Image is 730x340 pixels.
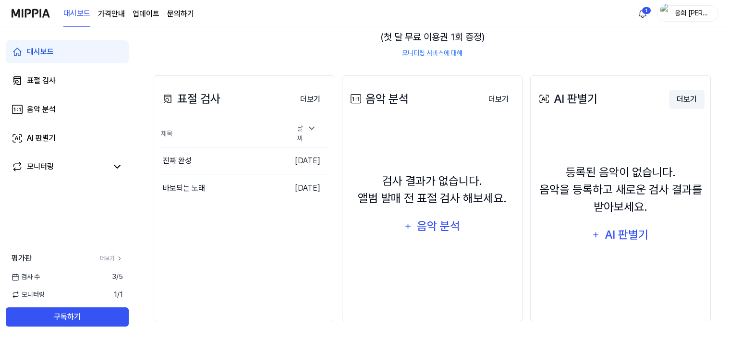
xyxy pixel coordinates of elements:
div: AI 판별기 [604,226,650,244]
span: 3 / 5 [112,272,123,282]
a: 문의하기 [167,8,194,20]
div: 웅희 [PERSON_NAME] [675,8,712,18]
div: AI 판별기 [27,133,56,144]
div: 대시보드 [27,46,54,58]
div: 음악 분석 [27,104,56,115]
button: 알림1 [635,6,650,21]
div: 모니터링 [27,161,54,172]
button: 더보기 [481,90,516,109]
img: 알림 [637,8,648,19]
button: 더보기 [669,90,705,109]
a: 가격안내 [98,8,125,20]
div: 음악 분석 [415,217,461,235]
td: [DATE] [286,175,328,202]
a: AI 판별기 [6,127,129,150]
button: profile웅희 [PERSON_NAME] [657,5,718,22]
a: 더보기 [481,89,516,109]
button: AI 판별기 [585,223,655,246]
div: 진짜 완성 [163,155,192,167]
div: 날짜 [293,121,320,146]
a: 더보기 [669,89,705,109]
td: [DATE] [286,147,328,175]
button: 음악 분석 [398,215,467,238]
span: 모니터링 [12,290,45,300]
a: 모니터링 서비스에 대해 [402,48,462,58]
div: 표절 검사 [27,75,56,86]
span: 평가판 [12,253,32,264]
div: 바보되는 노래 [163,182,205,194]
div: 검사 결과가 없습니다. 앨범 발매 전 표절 검사 해보세요. [358,172,507,207]
a: 표절 검사 [6,69,129,92]
a: 더보기 [292,89,328,109]
a: 대시보드 [6,40,129,63]
div: 등록된 음악이 없습니다. 음악을 등록하고 새로운 검사 결과를 받아보세요. [536,164,705,216]
a: 업데이트 [133,8,159,20]
a: 대시보드 [63,0,90,27]
span: 1 / 1 [114,290,123,300]
span: 검사 수 [12,272,40,282]
button: 더보기 [292,90,328,109]
a: 음악 분석 [6,98,129,121]
button: 구독하기 [6,307,129,327]
div: 음악 분석 [348,90,409,108]
th: 제목 [160,120,286,147]
img: profile [660,4,672,23]
div: 표절 검사 [160,90,220,108]
div: 1 [642,7,651,14]
div: AI 판별기 [536,90,597,108]
a: 더보기 [100,254,123,263]
a: 모니터링 [12,161,108,172]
